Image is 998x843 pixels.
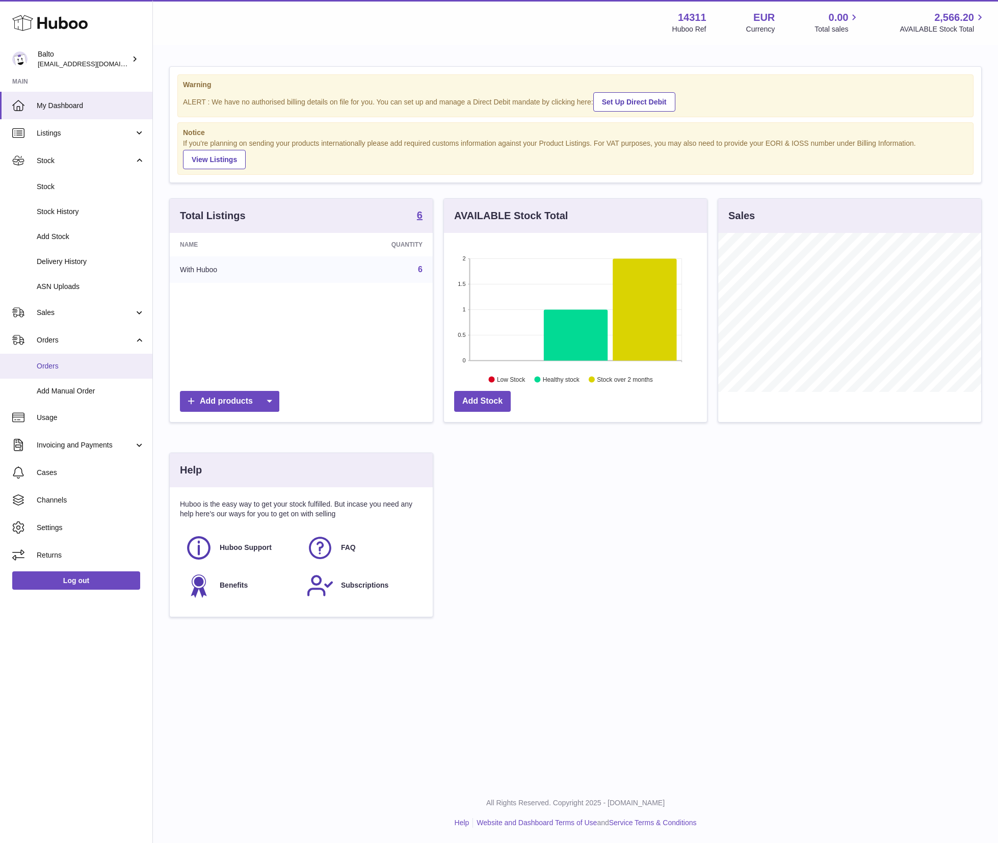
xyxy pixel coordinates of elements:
[593,92,675,112] a: Set Up Direct Debit
[597,376,652,383] text: Stock over 2 months
[678,11,706,24] strong: 14311
[454,209,568,223] h3: AVAILABLE Stock Total
[180,391,279,412] a: Add products
[185,572,296,599] a: Benefits
[180,499,423,519] p: Huboo is the easy way to get your stock fulfilled. But incase you need any help here's our ways f...
[180,209,246,223] h3: Total Listings
[672,24,706,34] div: Huboo Ref
[170,233,308,256] th: Name
[183,150,246,169] a: View Listings
[609,819,697,827] a: Service Terms & Conditions
[37,282,145,292] span: ASN Uploads
[37,413,145,423] span: Usage
[473,818,696,828] li: and
[37,182,145,192] span: Stock
[746,24,775,34] div: Currency
[815,11,860,34] a: 0.00 Total sales
[900,24,986,34] span: AVAILABLE Stock Total
[37,550,145,560] span: Returns
[37,495,145,505] span: Channels
[458,332,465,338] text: 0.5
[477,819,597,827] a: Website and Dashboard Terms of Use
[934,11,974,24] span: 2,566.20
[497,376,526,383] text: Low Stock
[462,306,465,312] text: 1
[455,819,469,827] a: Help
[38,60,150,68] span: [EMAIL_ADDRESS][DOMAIN_NAME]
[900,11,986,34] a: 2,566.20 AVAILABLE Stock Total
[220,543,272,552] span: Huboo Support
[161,798,990,808] p: All Rights Reserved. Copyright 2025 - [DOMAIN_NAME]
[37,523,145,533] span: Settings
[37,207,145,217] span: Stock History
[12,51,28,67] img: calexander@softion.consulting
[728,209,755,223] h3: Sales
[37,361,145,371] span: Orders
[37,156,134,166] span: Stock
[341,581,388,590] span: Subscriptions
[12,571,140,590] a: Log out
[417,210,423,222] a: 6
[37,335,134,345] span: Orders
[170,256,308,283] td: With Huboo
[37,308,134,318] span: Sales
[37,440,134,450] span: Invoicing and Payments
[462,255,465,261] text: 2
[458,281,465,287] text: 1.5
[37,468,145,478] span: Cases
[815,24,860,34] span: Total sales
[37,101,145,111] span: My Dashboard
[829,11,849,24] span: 0.00
[37,232,145,242] span: Add Stock
[306,534,417,562] a: FAQ
[417,210,423,220] strong: 6
[220,581,248,590] span: Benefits
[418,265,423,274] a: 6
[185,534,296,562] a: Huboo Support
[180,463,202,477] h3: Help
[183,128,968,138] strong: Notice
[183,139,968,169] div: If you're planning on sending your products internationally please add required customs informati...
[454,391,511,412] a: Add Stock
[37,386,145,396] span: Add Manual Order
[183,91,968,112] div: ALERT : We have no authorised billing details on file for you. You can set up and manage a Direct...
[753,11,775,24] strong: EUR
[38,49,129,69] div: Balto
[462,357,465,363] text: 0
[308,233,433,256] th: Quantity
[37,128,134,138] span: Listings
[306,572,417,599] a: Subscriptions
[37,257,145,267] span: Delivery History
[341,543,356,552] span: FAQ
[543,376,580,383] text: Healthy stock
[183,80,968,90] strong: Warning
